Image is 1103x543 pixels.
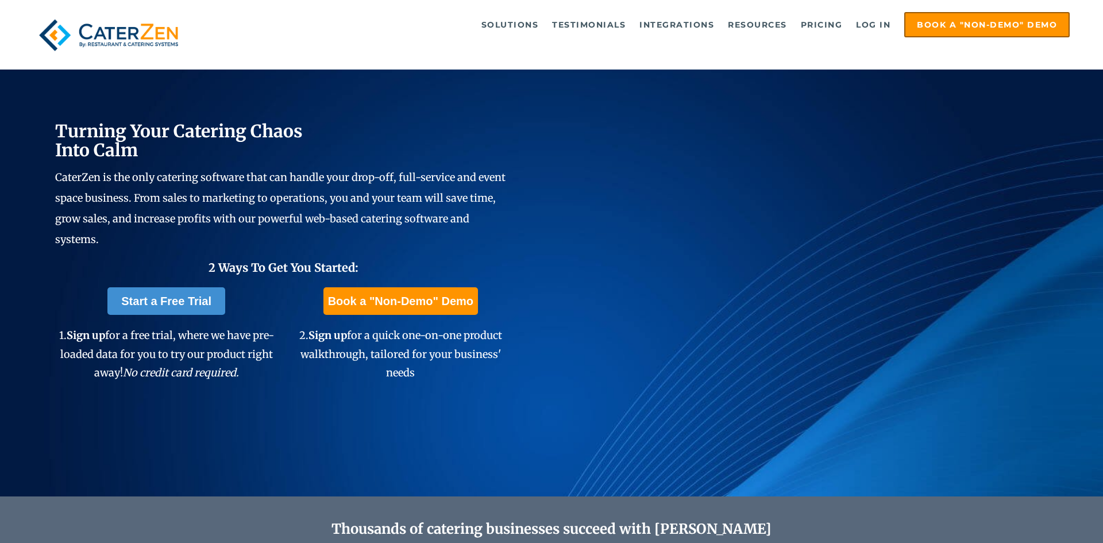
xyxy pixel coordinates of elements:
span: Sign up [67,329,105,342]
span: 2 Ways To Get You Started: [209,260,358,275]
em: No credit card required. [123,366,239,379]
a: Solutions [476,13,545,36]
a: Integrations [634,13,720,36]
h2: Thousands of catering businesses succeed with [PERSON_NAME] [110,521,993,538]
a: Book a "Non-Demo" Demo [323,287,478,315]
a: Resources [722,13,793,36]
a: Book a "Non-Demo" Demo [904,12,1070,37]
img: caterzen [33,12,184,58]
span: Turning Your Catering Chaos Into Calm [55,120,303,161]
span: Sign up [308,329,347,342]
div: Navigation Menu [210,12,1070,37]
a: Testimonials [546,13,631,36]
span: 1. for a free trial, where we have pre-loaded data for you to try our product right away! [59,329,274,379]
span: CaterZen is the only catering software that can handle your drop-off, full-service and event spac... [55,171,506,246]
iframe: Help widget launcher [1001,498,1090,530]
span: 2. for a quick one-on-one product walkthrough, tailored for your business' needs [299,329,502,379]
a: Pricing [795,13,849,36]
a: Log in [850,13,896,36]
a: Start a Free Trial [107,287,225,315]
